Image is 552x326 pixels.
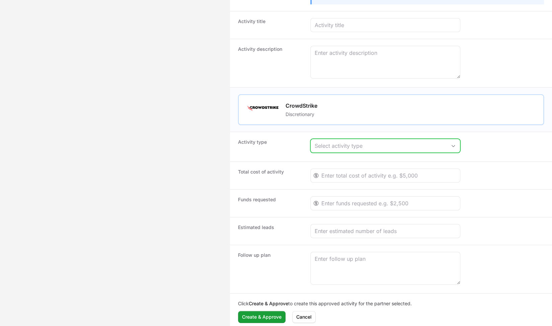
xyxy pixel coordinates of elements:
[249,301,288,306] b: Create & Approve
[311,139,460,152] button: Select activity type
[321,199,456,207] input: Enter funds requested e.g. $2,500
[292,311,316,323] button: Cancel
[321,172,456,180] input: Enter total cost of activity e.g. $5,000
[238,139,302,155] dt: Activity type
[286,102,317,110] h1: CrowdStrike
[247,102,279,115] img: CrowdStrike
[238,196,302,210] dt: Funds requested
[296,313,312,321] span: Cancel
[286,111,317,118] p: Discretionary
[315,142,447,150] div: Select activity type
[315,227,456,235] input: Enter estimated number of leads
[238,18,302,32] dt: Activity title
[238,224,302,238] dt: Estimated leads
[238,46,302,81] dt: Activity description
[238,300,544,307] p: Click to create this approved activity for the partner selected.
[238,252,302,287] dt: Follow up plan
[242,313,282,321] span: Create & Approve
[238,311,286,323] button: Create & Approve
[315,21,456,29] input: Activity title
[238,169,302,183] dt: Total cost of activity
